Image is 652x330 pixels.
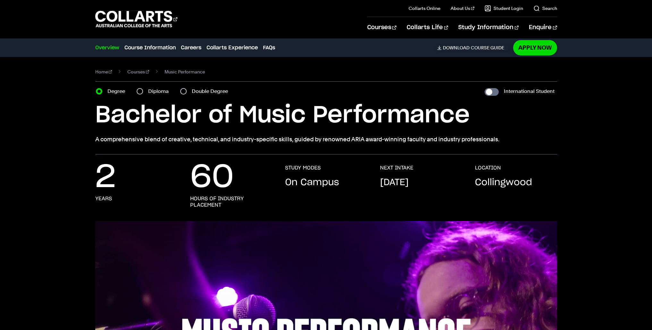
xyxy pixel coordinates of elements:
a: Courses [367,17,396,38]
label: International Student [504,87,555,96]
a: FAQs [263,44,275,52]
p: A comprehensive blend of creative, technical, and industry-specific skills, guided by renowned AR... [95,135,557,144]
label: Double Degree [192,87,232,96]
p: [DATE] [380,176,409,189]
a: Collarts Experience [207,44,258,52]
p: On Campus [285,176,339,189]
span: Music Performance [165,67,205,76]
h3: STUDY MODES [285,165,321,171]
a: Careers [181,44,201,52]
label: Degree [107,87,129,96]
a: Courses [127,67,149,76]
label: Diploma [148,87,173,96]
a: Search [533,5,557,12]
a: Home [95,67,112,76]
a: DownloadCourse Guide [437,45,509,51]
a: Collarts Online [409,5,440,12]
a: Study Information [458,17,519,38]
a: Collarts Life [407,17,448,38]
h3: years [95,195,112,202]
a: Enquire [529,17,557,38]
a: Course Information [124,44,176,52]
a: Student Login [485,5,523,12]
p: Collingwood [475,176,532,189]
h3: hours of industry placement [190,195,272,208]
a: About Us [451,5,474,12]
h3: LOCATION [475,165,501,171]
a: Apply Now [513,40,557,55]
div: Go to homepage [95,10,177,28]
p: 60 [190,165,234,190]
h1: Bachelor of Music Performance [95,101,557,130]
h3: NEXT INTAKE [380,165,413,171]
span: Download [443,45,470,51]
a: Overview [95,44,119,52]
p: 2 [95,165,116,190]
